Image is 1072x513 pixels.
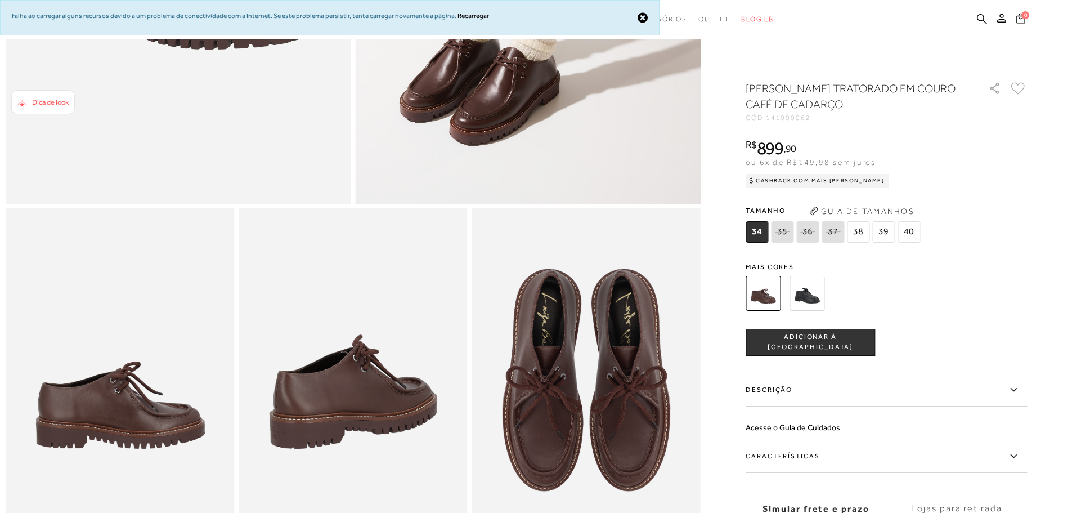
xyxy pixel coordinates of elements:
[741,15,774,23] span: BLOG LB
[32,98,69,106] span: Dica de look
[746,221,768,243] span: 34
[746,374,1027,407] label: Descrição
[746,440,1027,473] label: Características
[636,15,687,23] span: Acessórios
[698,15,730,23] span: Outlet
[636,9,687,30] a: noSubCategoriesText
[796,221,819,243] span: 36
[790,276,824,311] img: MOCASSIM TRATORADO EM COURO PRETO DE CADARÇO
[786,142,796,154] span: 90
[746,140,757,150] i: R$
[746,202,923,219] span: Tamanho
[746,114,971,121] div: CÓD:
[746,332,874,352] span: ADICIONAR À [GEOGRAPHIC_DATA]
[1021,11,1029,19] span: 0
[771,221,793,243] span: 35
[898,221,920,243] span: 40
[805,202,918,220] button: Guia de Tamanhos
[746,264,1027,270] span: Mais cores
[757,138,783,158] span: 899
[822,221,844,243] span: 37
[872,221,895,243] span: 39
[741,9,774,30] a: BLOG LB
[457,12,489,20] a: Recarregar
[766,114,811,122] span: 141000062
[783,144,796,154] i: ,
[12,12,456,20] span: Falha ao carregar alguns recursos devido a um problema de conectividade com a Internet. Se este p...
[746,276,781,311] img: MOCASSIM TRATORADO EM COURO CAFÉ DE CADARÇO
[746,423,840,432] a: Acesse o Guia de Cuidados
[746,329,875,356] button: ADICIONAR À [GEOGRAPHIC_DATA]
[746,81,957,112] h1: [PERSON_NAME] TRATORADO EM COURO CAFÉ DE CADARÇO
[698,9,730,30] a: noSubCategoriesText
[746,174,889,188] div: Cashback com Mais [PERSON_NAME]
[1013,12,1029,28] button: 0
[746,158,876,167] span: ou 6x de R$149,98 sem juros
[847,221,869,243] span: 38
